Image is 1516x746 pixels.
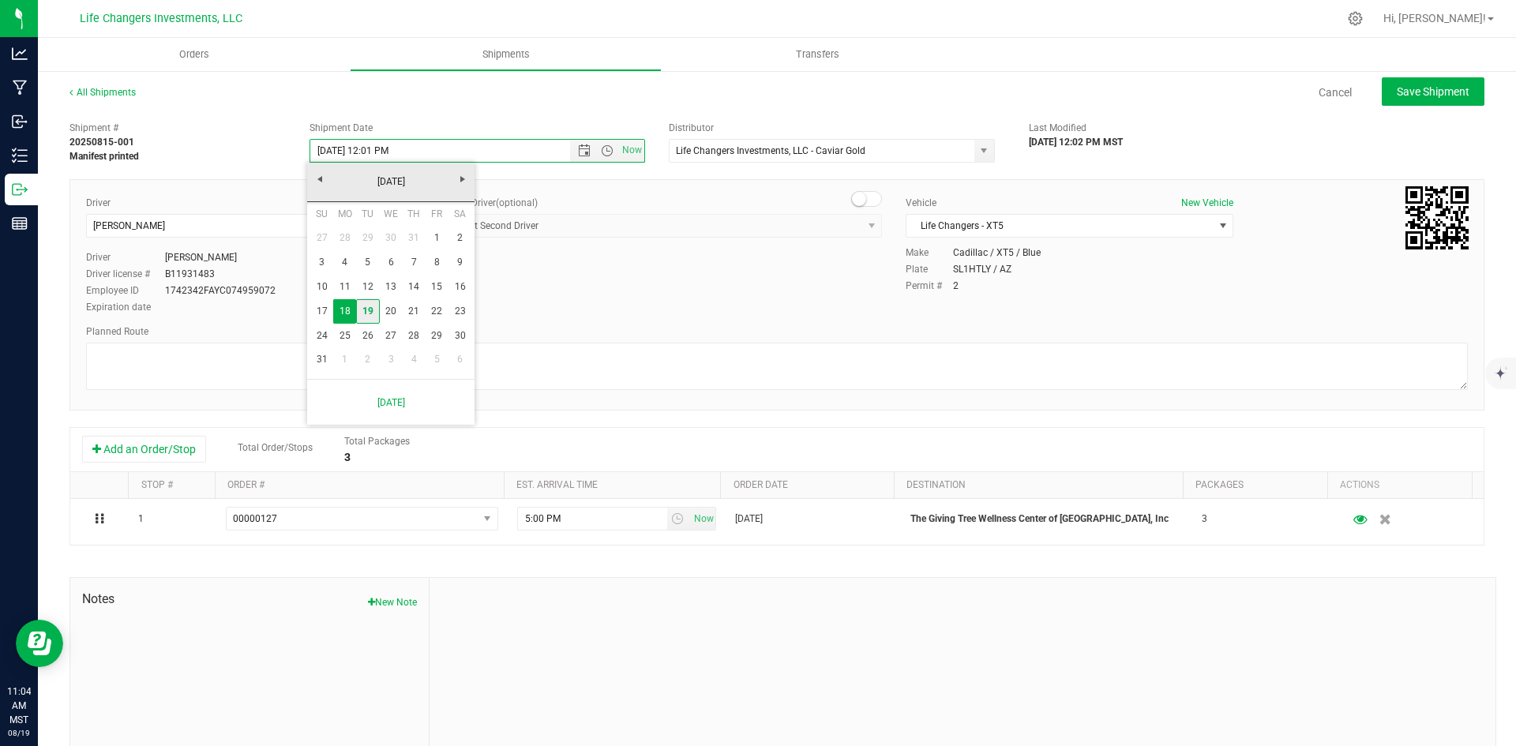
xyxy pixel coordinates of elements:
[356,275,379,299] a: 12
[906,479,966,490] a: Destination
[310,226,333,250] a: 27
[448,324,471,348] a: 30
[1181,196,1233,210] button: New Vehicle
[1345,11,1365,26] div: Manage settings
[667,508,690,530] span: select
[233,513,277,524] span: 00000127
[1213,215,1233,237] span: select
[356,324,379,348] a: 26
[1195,479,1244,490] a: Packages
[448,347,471,372] a: 6
[82,590,417,609] span: Notes
[333,299,356,324] td: Current focused date is 8/18/2025
[669,121,714,135] label: Distributor
[403,250,426,275] a: 7
[910,512,1183,527] p: The Giving Tree Wellness Center of [GEOGRAPHIC_DATA], Inc
[437,196,538,210] label: Second Driver
[380,347,403,372] a: 3
[380,299,403,324] a: 20
[735,512,763,527] span: [DATE]
[344,436,410,447] span: Total Packages
[141,479,173,490] a: Stop #
[403,299,426,324] a: 21
[380,324,403,348] a: 27
[426,347,448,372] a: 5
[69,87,136,98] a: All Shipments
[906,279,953,293] label: Permit #
[333,324,356,348] a: 25
[310,202,333,226] th: Sunday
[333,250,356,275] a: 4
[333,275,356,299] a: 11
[310,347,333,372] a: 31
[403,324,426,348] a: 28
[974,140,994,162] span: select
[906,246,953,260] label: Make
[310,324,333,348] a: 24
[350,38,662,71] a: Shipments
[12,80,28,96] inline-svg: Manufacturing
[953,279,959,293] div: 2
[516,479,598,490] a: Est. arrival time
[165,267,215,281] div: B11931483
[310,275,333,299] a: 10
[1382,77,1484,106] button: Save Shipment
[448,275,471,299] a: 16
[1405,186,1469,249] img: Scan me!
[448,250,471,275] a: 9
[69,121,286,135] span: Shipment #
[1405,186,1469,249] qrcode: 20250815-001
[670,140,965,162] input: Select
[12,46,28,62] inline-svg: Analytics
[12,148,28,163] inline-svg: Inventory
[689,508,715,530] span: select
[165,283,276,298] div: 1742342FAYC074959072
[333,226,356,250] a: 28
[426,324,448,348] a: 29
[165,250,237,264] div: [PERSON_NAME]
[12,182,28,197] inline-svg: Outbound
[380,250,403,275] a: 6
[333,347,356,372] a: 1
[450,167,475,191] a: Next
[333,299,356,324] a: 18
[138,512,144,527] span: 1
[426,226,448,250] a: 1
[82,436,206,463] button: Add an Order/Stop
[448,299,471,324] a: 23
[356,202,379,226] th: Tuesday
[380,202,403,226] th: Wednesday
[12,114,28,129] inline-svg: Inbound
[238,442,313,453] span: Total Order/Stops
[403,226,426,250] a: 31
[310,250,333,275] a: 3
[86,283,165,298] label: Employee ID
[7,684,31,727] p: 11:04 AM MST
[906,262,953,276] label: Plate
[7,727,31,739] p: 08/19
[1029,137,1123,148] strong: [DATE] 12:02 PM MST
[448,202,471,226] th: Saturday
[448,226,471,250] a: 2
[496,197,538,208] span: (optional)
[403,347,426,372] a: 4
[1383,12,1486,24] span: Hi, [PERSON_NAME]!
[775,47,861,62] span: Transfers
[86,196,111,210] label: Driver
[1327,472,1472,499] th: Actions
[380,275,403,299] a: 13
[333,202,356,226] th: Monday
[356,299,379,324] a: 19
[571,144,598,157] span: Open the date view
[16,620,63,667] iframe: Resource center
[80,12,242,25] span: Life Changers Investments, LLC
[86,267,165,281] label: Driver license #
[344,451,351,463] strong: 3
[734,479,788,490] a: Order date
[158,47,231,62] span: Orders
[38,38,350,71] a: Orders
[426,202,448,226] th: Friday
[86,326,148,337] span: Planned Route
[461,47,551,62] span: Shipments
[690,508,717,530] span: Set Current date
